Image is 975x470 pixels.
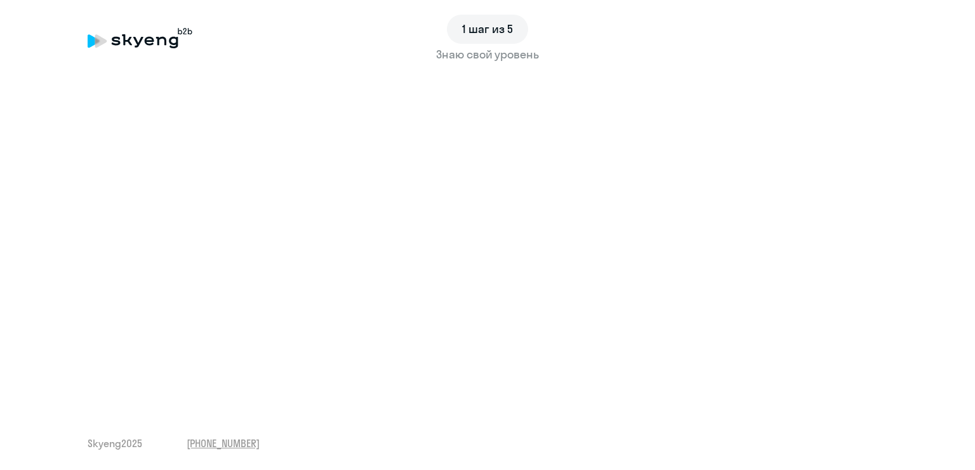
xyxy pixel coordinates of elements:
[187,436,260,450] a: [PHONE_NUMBER]
[88,437,121,450] ya-tr-span: Skyeng
[121,437,142,450] ya-tr-span: 2025
[436,47,539,62] ya-tr-span: Знаю свой уровень
[187,437,260,450] ya-tr-span: [PHONE_NUMBER]
[462,22,513,36] ya-tr-span: 1 шаг из 5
